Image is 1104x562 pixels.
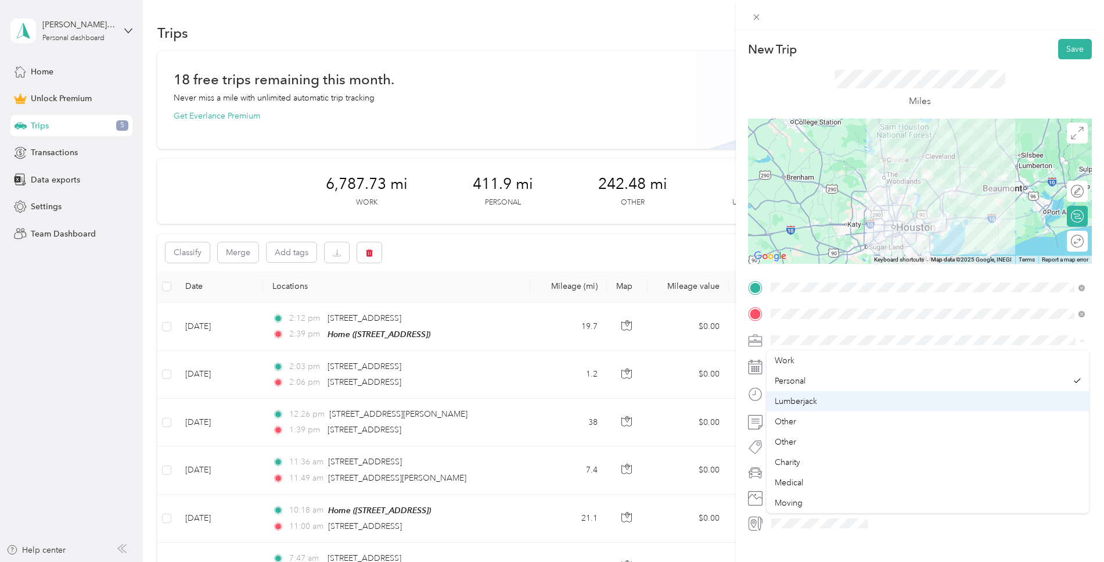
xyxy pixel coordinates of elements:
iframe: Everlance-gr Chat Button Frame [1039,497,1104,562]
img: Google [751,249,789,264]
button: Save [1058,39,1092,59]
a: Open this area in Google Maps (opens a new window) [751,249,789,264]
span: Other [775,417,796,427]
span: Moving [775,498,803,508]
p: Miles [909,94,931,109]
span: Personal [775,376,805,386]
span: Lumberjack [775,396,817,406]
p: New Trip [748,41,797,58]
span: Work [775,356,794,366]
a: Report a map error [1042,256,1088,263]
span: Other [775,437,796,447]
span: Charity [775,457,800,467]
span: Map data ©2025 Google, INEGI [931,256,1012,263]
a: Terms (opens in new tab) [1019,256,1035,263]
button: Keyboard shortcuts [874,256,924,264]
span: Medical [775,478,803,488]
